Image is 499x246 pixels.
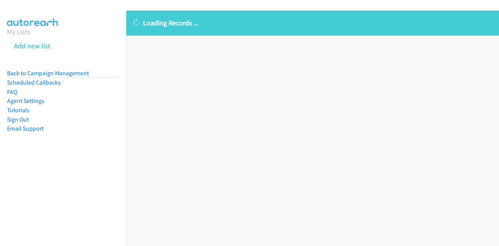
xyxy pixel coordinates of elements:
[7,27,30,36] a: My Lists
[7,106,30,114] a: Tutorials
[7,79,61,86] a: Scheduled Callbacks
[7,88,17,96] a: FAQ
[7,125,44,132] a: Email Support
[7,116,29,123] a: Sign Out
[133,18,492,28] p: Loading Records ...
[14,41,50,50] a: Add new list
[7,69,89,77] a: Back to Campaign Management
[7,97,44,104] a: Agent Settings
